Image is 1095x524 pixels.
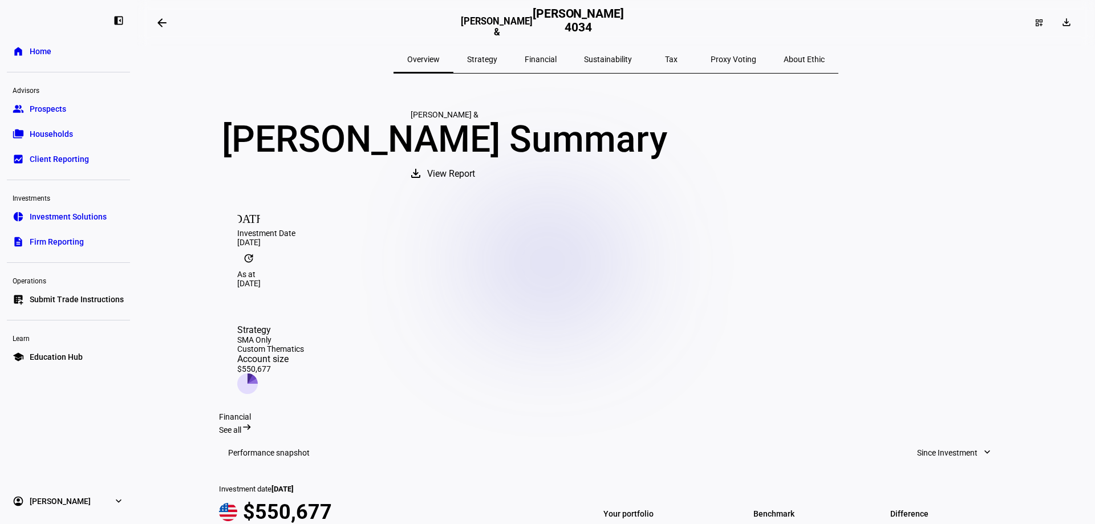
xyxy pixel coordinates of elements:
eth-mat-symbol: home [13,46,24,57]
div: Custom Thematics [237,344,304,354]
span: Financial [525,55,557,63]
div: Strategy [237,324,304,335]
mat-icon: download [409,166,423,180]
eth-mat-symbol: list_alt_add [13,294,24,305]
div: [PERSON_NAME] Summary [219,119,670,160]
eth-mat-symbol: expand_more [113,495,124,507]
eth-mat-symbol: bid_landscape [13,153,24,165]
eth-mat-symbol: school [13,351,24,363]
span: Sustainability [584,55,632,63]
h3: [PERSON_NAME] & [461,16,533,38]
span: Strategy [467,55,497,63]
div: As at [237,270,995,279]
div: Learn [7,330,130,346]
span: Prospects [30,103,66,115]
span: $550,677 [243,500,332,524]
eth-mat-symbol: folder_copy [13,128,24,140]
eth-mat-symbol: description [13,236,24,247]
span: About Ethic [784,55,825,63]
mat-icon: dashboard_customize [1035,18,1044,27]
div: Operations [7,272,130,288]
span: Tax [665,55,678,63]
mat-icon: update [237,247,260,270]
mat-icon: [DATE] [237,206,260,229]
div: SMA Only [237,335,304,344]
div: [DATE] [237,238,995,247]
button: View Report [398,160,491,188]
span: Investment Solutions [30,211,107,222]
a: bid_landscapeClient Reporting [7,148,130,170]
eth-mat-symbol: pie_chart [13,211,24,222]
span: Submit Trade Instructions [30,294,124,305]
button: Since Investment [906,441,1004,464]
span: Home [30,46,51,57]
eth-mat-symbol: group [13,103,24,115]
a: groupProspects [7,98,130,120]
div: Account size [237,354,304,364]
div: [DATE] [237,279,995,288]
a: folder_copyHouseholds [7,123,130,145]
mat-icon: arrow_right_alt [241,421,253,433]
div: Investment Date [237,229,995,238]
a: pie_chartInvestment Solutions [7,205,130,228]
span: Difference [890,506,1013,522]
span: [DATE] [271,485,294,493]
div: $550,677 [237,364,304,373]
mat-icon: expand_more [982,446,993,458]
span: Households [30,128,73,140]
div: Financial [219,412,1013,421]
span: Benchmark [753,506,876,522]
span: Since Investment [917,441,978,464]
span: Education Hub [30,351,83,363]
a: homeHome [7,40,130,63]
div: Investment date [219,485,571,493]
div: Advisors [7,82,130,98]
span: [PERSON_NAME] [30,495,91,507]
h2: [PERSON_NAME] 4034 [533,7,624,39]
span: Firm Reporting [30,236,84,247]
div: [PERSON_NAME] & [219,110,670,119]
mat-icon: download [1061,17,1072,28]
h3: Performance snapshot [228,448,310,457]
a: descriptionFirm Reporting [7,230,130,253]
span: Proxy Voting [711,55,756,63]
span: See all [219,425,241,434]
eth-mat-symbol: account_circle [13,495,24,507]
span: View Report [427,160,475,188]
mat-icon: arrow_backwards [155,16,169,30]
eth-mat-symbol: left_panel_close [113,15,124,26]
span: Client Reporting [30,153,89,165]
span: Your portfolio [603,506,726,522]
div: Investments [7,189,130,205]
span: Overview [407,55,440,63]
